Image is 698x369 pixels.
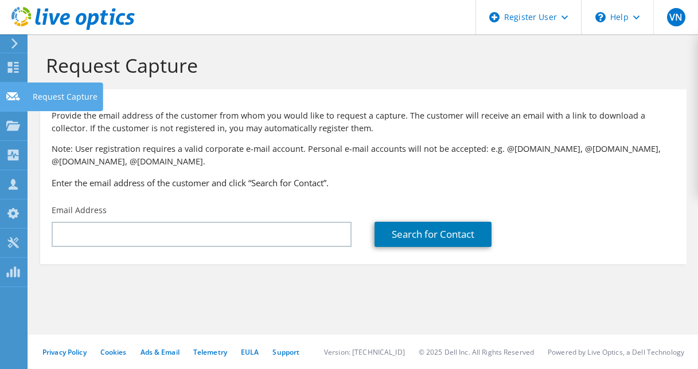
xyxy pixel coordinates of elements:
a: Cookies [100,347,127,357]
a: Ads & Email [141,347,180,357]
li: Powered by Live Optics, a Dell Technology [548,347,684,357]
a: Search for Contact [375,222,492,247]
p: Provide the email address of the customer from whom you would like to request a capture. The cust... [52,109,675,135]
li: Version: [TECHNICAL_ID] [324,347,405,357]
div: Request Capture [27,83,103,111]
li: © 2025 Dell Inc. All Rights Reserved [419,347,534,357]
span: VN [667,8,685,26]
a: Privacy Policy [42,347,87,357]
h1: Request Capture [46,53,675,77]
svg: \n [595,12,606,22]
h3: Enter the email address of the customer and click “Search for Contact”. [52,176,675,189]
a: Support [272,347,299,357]
label: Email Address [52,205,107,216]
p: Note: User registration requires a valid corporate e-mail account. Personal e-mail accounts will ... [52,143,675,168]
a: Telemetry [193,347,227,357]
a: EULA [241,347,259,357]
